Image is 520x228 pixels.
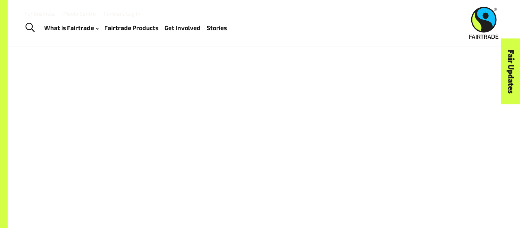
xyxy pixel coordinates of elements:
a: Stories [207,22,227,33]
a: Partners Log In [104,10,140,17]
a: Toggle Search [21,18,39,37]
a: Get Involved [164,22,201,33]
a: Fairtrade Products [104,22,158,33]
a: What is Fairtrade [44,22,99,33]
img: Fairtrade Australia New Zealand logo [469,7,499,39]
a: For business [24,10,56,17]
a: Media Centre [63,10,96,17]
